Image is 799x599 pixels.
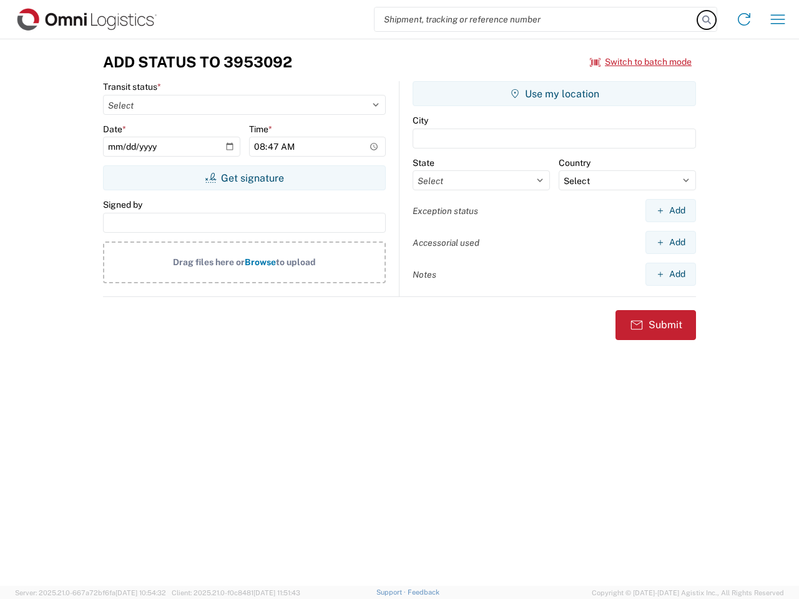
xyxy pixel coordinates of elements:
[413,205,478,217] label: Exception status
[592,587,784,598] span: Copyright © [DATE]-[DATE] Agistix Inc., All Rights Reserved
[103,165,386,190] button: Get signature
[172,589,300,597] span: Client: 2025.21.0-f0c8481
[645,199,696,222] button: Add
[645,263,696,286] button: Add
[413,115,428,126] label: City
[173,257,245,267] span: Drag files here or
[276,257,316,267] span: to upload
[590,52,692,72] button: Switch to batch mode
[408,588,439,596] a: Feedback
[413,81,696,106] button: Use my location
[559,157,591,168] label: Country
[413,237,479,248] label: Accessorial used
[103,199,142,210] label: Signed by
[413,269,436,280] label: Notes
[376,588,408,596] a: Support
[249,124,272,135] label: Time
[103,53,292,71] h3: Add Status to 3953092
[253,589,300,597] span: [DATE] 11:51:43
[245,257,276,267] span: Browse
[15,589,166,597] span: Server: 2025.21.0-667a72bf6fa
[115,589,166,597] span: [DATE] 10:54:32
[645,231,696,254] button: Add
[413,157,434,168] label: State
[375,7,698,31] input: Shipment, tracking or reference number
[103,124,126,135] label: Date
[615,310,696,340] button: Submit
[103,81,161,92] label: Transit status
